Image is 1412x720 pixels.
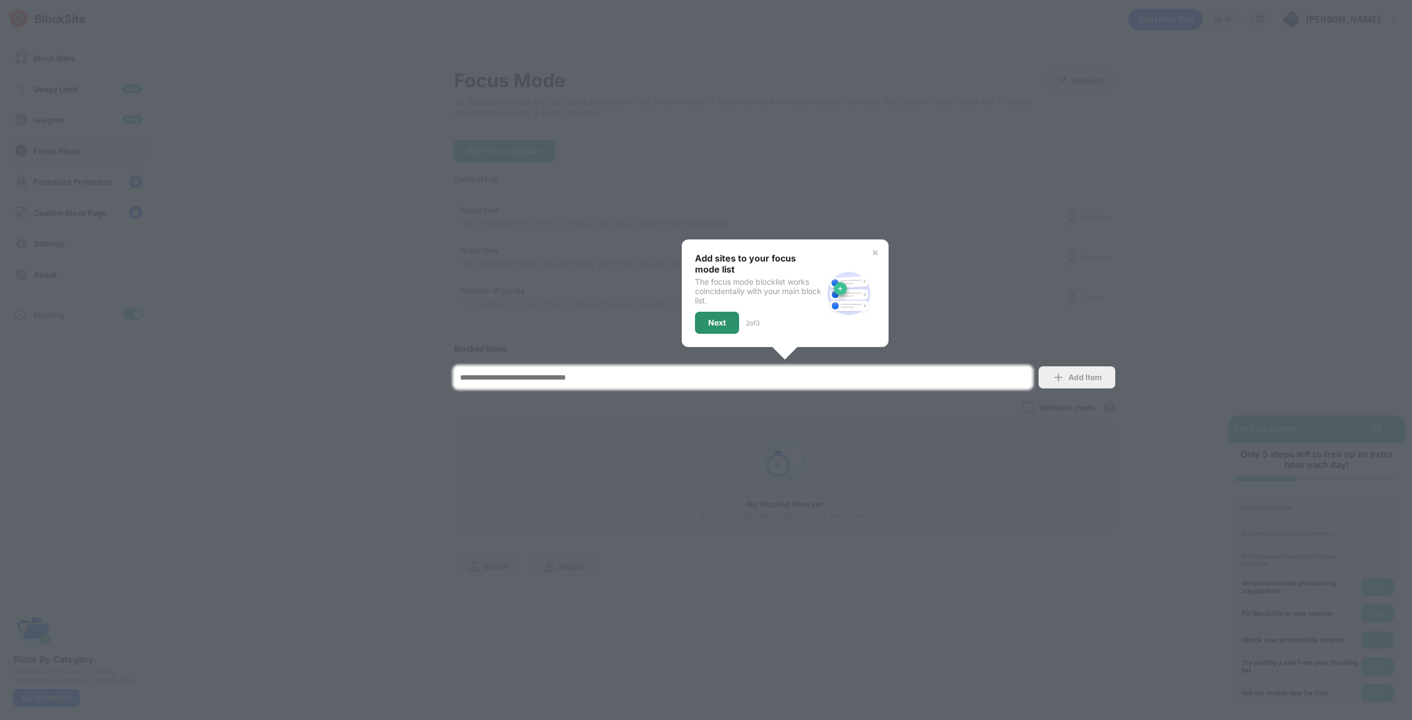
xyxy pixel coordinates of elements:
[871,248,880,257] img: x-button.svg
[822,267,875,320] img: block-site.svg
[695,277,822,305] div: The focus mode blocklist works coincidentally with your main block list.
[695,253,822,275] div: Add sites to your focus mode list
[746,319,760,327] div: 2 of 3
[1068,373,1102,382] div: Add Item
[708,318,726,327] div: Next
